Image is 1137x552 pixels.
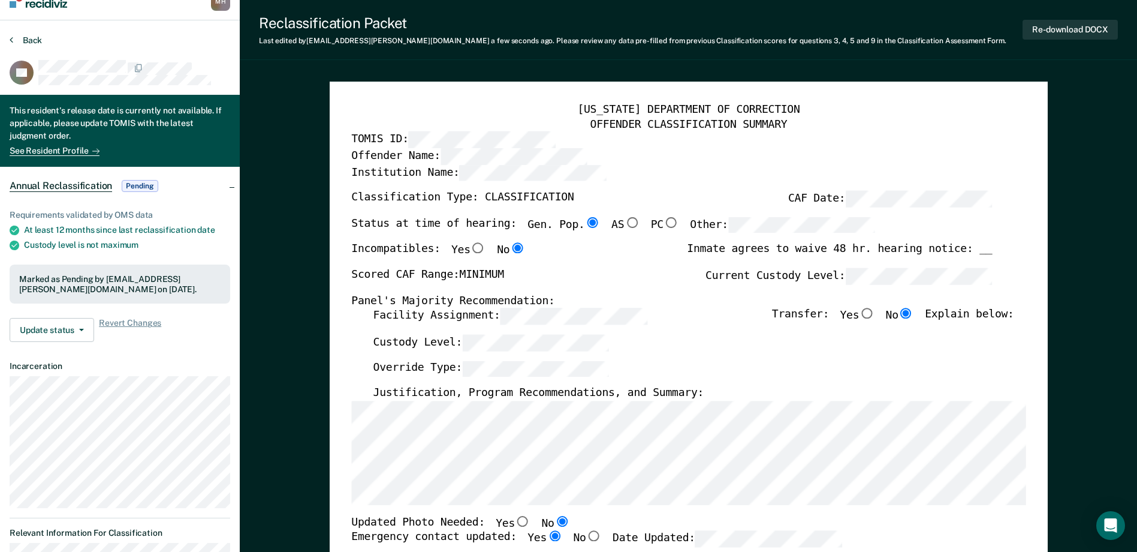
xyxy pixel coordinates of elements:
input: Current Custody Level: [845,268,992,284]
label: Yes [451,243,486,259]
dt: Relevant Information For Classification [10,528,230,538]
input: Gen. Pop. [584,217,600,228]
span: Pending [122,180,158,192]
label: Override Type: [373,361,609,377]
input: Date Updated: [695,531,842,547]
label: Classification Type: CLASSIFICATION [351,191,574,207]
div: Requirements validated by OMS data [10,210,230,220]
label: Yes [527,531,562,547]
label: PC [650,217,678,233]
label: Custody Level: [373,335,609,351]
label: TOMIS ID: [351,132,555,148]
label: Other: [690,217,875,233]
dt: Incarceration [10,361,230,371]
div: [US_STATE] DEPARTMENT OF CORRECTION [351,103,1026,118]
label: AS [611,217,640,233]
div: Open Intercom Messenger [1096,511,1125,540]
input: Yes [547,531,562,542]
input: Other: [728,217,875,233]
input: Yes [470,243,485,254]
input: Offender Name: [440,148,587,164]
input: Override Type: [462,361,609,377]
input: Custody Level: [462,335,609,351]
span: Annual Reclassification [10,180,112,192]
input: No [586,531,601,542]
button: Back [10,35,42,46]
label: Gen. Pop. [527,217,601,233]
div: Inmate agrees to waive 48 hr. hearing notice: __ [687,243,992,268]
input: Yes [859,308,874,319]
label: No [541,516,569,532]
label: Yes [496,516,530,532]
label: CAF Date: [788,191,992,207]
div: This resident's release date is currently not available. If applicable, please update TOMIS with ... [10,104,230,145]
span: Revert Changes [99,318,161,342]
input: No [898,308,914,319]
input: AS [624,217,640,228]
label: Scored CAF Range: MINIMUM [351,268,504,284]
span: a few seconds ago [491,37,553,45]
label: Justification, Program Recommendations, and Summary: [373,387,704,401]
input: TOMIS ID: [408,132,555,148]
div: Last edited by [EMAIL_ADDRESS][PERSON_NAME][DOMAIN_NAME] . Please review any data pre-filled from... [259,37,1006,45]
label: Facility Assignment: [373,308,647,325]
input: Facility Assignment: [500,308,647,325]
input: PC [663,217,679,228]
label: No [497,243,525,259]
div: Panel's Majority Recommendation: [351,294,992,308]
span: maximum [101,240,138,250]
div: Custody level is not [24,240,230,250]
label: No [573,531,601,547]
div: Reclassification Packet [259,14,1006,32]
span: date [197,225,215,235]
div: At least 12 months since last reclassification [24,225,230,235]
input: No [554,516,569,527]
input: Yes [515,516,530,527]
div: OFFENDER CLASSIFICATION SUMMARY [351,118,1026,132]
div: Status at time of hearing: [351,217,875,244]
div: Transfer: Explain below: [772,308,1014,335]
label: Institution Name: [351,164,606,181]
input: CAF Date: [845,191,992,207]
label: Date Updated: [613,531,842,547]
label: Current Custody Level: [705,268,992,284]
div: Marked as Pending by [EMAIL_ADDRESS][PERSON_NAME][DOMAIN_NAME] on [DATE]. [19,274,221,295]
input: Institution Name: [459,164,606,181]
label: Offender Name: [351,148,587,164]
button: Re-download DOCX [1023,20,1118,40]
div: Incompatibles: [351,243,525,268]
label: Yes [840,308,874,325]
a: See Resident Profile [10,146,99,156]
div: Updated Photo Needed: [351,516,570,532]
label: No [885,308,913,325]
button: Update status [10,318,94,342]
input: No [509,243,525,254]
